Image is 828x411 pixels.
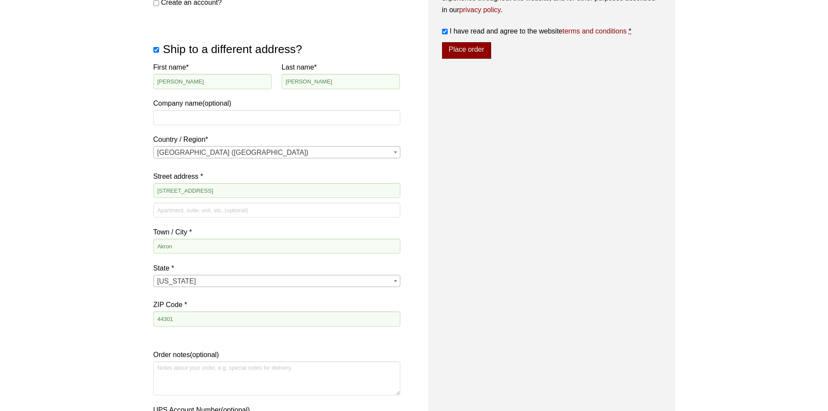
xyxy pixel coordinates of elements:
[153,170,400,182] label: Street address
[153,226,400,238] label: Town / City
[163,43,302,56] span: Ship to a different address?
[628,27,631,35] abbr: required
[282,61,400,73] label: Last name
[153,349,400,361] label: Order notes
[153,61,400,109] label: Company name
[153,0,159,6] input: Create an account?
[153,262,400,274] label: State
[153,275,400,287] span: State
[562,27,627,35] a: terms and conditions
[153,134,400,145] label: Country / Region
[154,275,400,287] span: Ohio
[153,203,400,217] input: Apartment, suite, unit, etc. (optional)
[442,29,448,34] input: I have read and agree to the websiteterms and conditions *
[202,100,231,107] span: (optional)
[154,147,400,159] span: United States (US)
[459,6,501,13] a: privacy policy
[190,351,219,358] span: (optional)
[153,47,159,53] input: Ship to a different address?
[153,146,400,158] span: Country / Region
[153,183,400,198] input: House number and street name
[153,299,400,311] label: ZIP Code
[450,27,627,35] span: I have read and agree to the website
[442,42,491,59] button: Place order
[153,61,272,73] label: First name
